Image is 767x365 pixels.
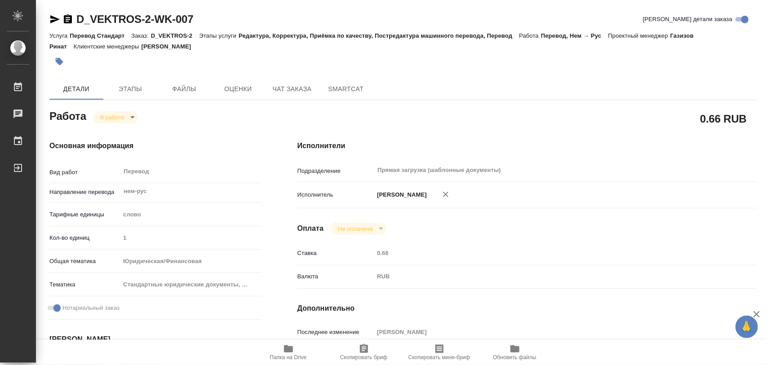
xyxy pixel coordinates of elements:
[541,32,608,39] p: Перевод, Нем → Рус
[142,43,198,50] p: [PERSON_NAME]
[49,107,86,123] h2: Работа
[739,317,754,336] span: 🙏
[120,207,261,222] div: слово
[297,141,757,151] h4: Исполнители
[49,334,262,345] h4: [PERSON_NAME]
[374,325,718,339] input: Пустое поле
[608,32,670,39] p: Проектный менеджер
[408,354,470,361] span: Скопировать мини-бриф
[109,84,152,95] span: Этапы
[49,233,120,242] p: Кол-во единиц
[120,277,261,292] div: Стандартные юридические документы, договоры, уставы
[331,223,386,235] div: В работе
[49,210,120,219] p: Тарифные единицы
[270,354,307,361] span: Папка на Drive
[251,340,326,365] button: Папка на Drive
[519,32,541,39] p: Работа
[643,15,732,24] span: [PERSON_NAME] детали заказа
[436,185,456,204] button: Удалить исполнителя
[297,303,757,314] h4: Дополнительно
[93,111,138,123] div: В работе
[239,32,519,39] p: Редактура, Корректура, Приёмка по качеству, Постредактура машинного перевода, Перевод
[163,84,206,95] span: Файлы
[70,32,131,39] p: Перевод Стандарт
[74,43,142,50] p: Клиентские менеджеры
[131,32,151,39] p: Заказ:
[297,190,374,199] p: Исполнитель
[493,354,536,361] span: Обновить файлы
[55,84,98,95] span: Детали
[324,84,368,95] span: SmartCat
[374,269,718,284] div: RUB
[270,84,314,95] span: Чат заказа
[49,188,120,197] p: Направление перевода
[49,168,120,177] p: Вид работ
[49,14,60,25] button: Скопировать ссылку для ЯМессенджера
[374,246,718,259] input: Пустое поле
[49,32,70,39] p: Услуга
[736,316,758,338] button: 🙏
[326,340,402,365] button: Скопировать бриф
[98,114,127,121] button: В работе
[120,254,261,269] div: Юридическая/Финансовая
[297,167,374,176] p: Подразделение
[477,340,553,365] button: Обновить файлы
[297,249,374,258] p: Ставка
[120,231,261,244] input: Пустое поле
[49,52,69,71] button: Добавить тэг
[700,111,747,126] h2: 0.66 RUB
[62,14,73,25] button: Скопировать ссылку
[297,328,374,337] p: Последнее изменение
[297,272,374,281] p: Валюта
[151,32,200,39] p: D_VEKTROS-2
[62,303,120,312] span: Нотариальный заказ
[217,84,260,95] span: Оценки
[49,280,120,289] p: Тематика
[76,13,193,25] a: D_VEKTROS-2-WK-007
[199,32,239,39] p: Этапы услуги
[297,223,324,234] h4: Оплата
[335,225,375,233] button: Не оплачена
[49,257,120,266] p: Общая тематика
[340,354,387,361] span: Скопировать бриф
[374,190,427,199] p: [PERSON_NAME]
[402,340,477,365] button: Скопировать мини-бриф
[49,141,262,151] h4: Основная информация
